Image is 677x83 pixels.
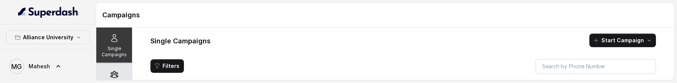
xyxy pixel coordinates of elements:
[29,63,50,70] span: Mahesh
[18,6,79,18] img: light.svg
[150,59,184,73] button: Filters
[536,59,656,74] input: Search by Phone Number
[23,33,73,42] p: Alliance University
[6,31,90,44] button: Alliance University
[102,9,668,21] h1: Campaigns
[6,56,90,77] a: Mahesh
[99,46,129,58] p: Single Campaigns
[589,34,656,47] button: Start Campaign
[11,63,22,71] text: MG
[150,35,211,47] h1: Single Campaigns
